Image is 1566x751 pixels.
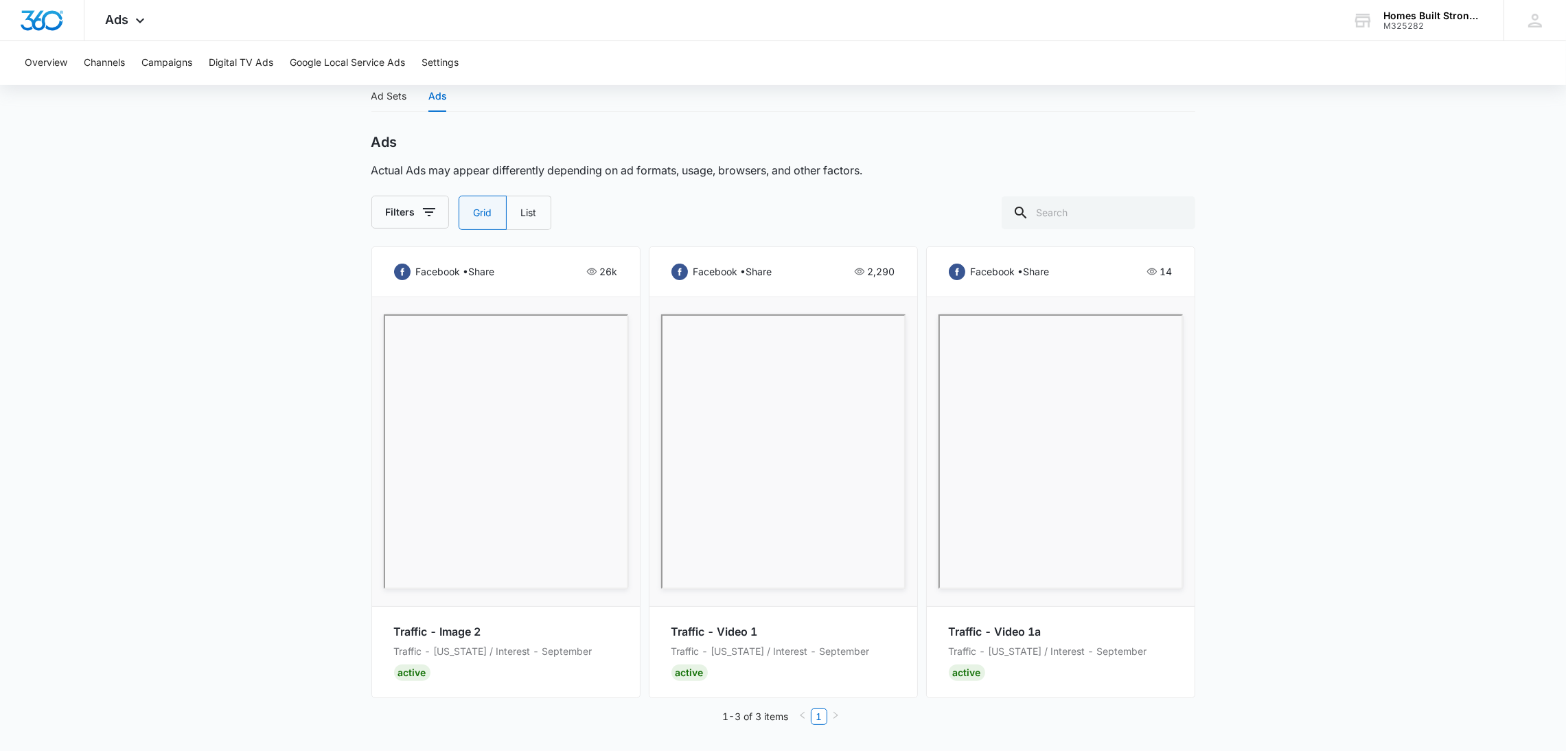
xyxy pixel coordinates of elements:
button: Campaigns [141,41,192,85]
span: left [798,711,807,719]
button: Google Local Service Ads [290,41,405,85]
li: 1-3 of 3 items [723,708,789,725]
img: facebook [394,264,411,280]
button: Settings [422,41,459,85]
iframe: Traffic - Video 1a [939,314,1183,589]
div: Ads [429,89,447,104]
p: Traffic - Image 2 [394,623,618,640]
li: 1 [811,708,827,725]
iframe: Traffic - Image 2 [384,314,628,589]
p: facebook • share [693,264,772,279]
img: facebook [671,264,688,280]
p: Traffic - Video 1 [671,623,895,640]
a: 1 [811,709,827,724]
img: facebook [949,264,965,280]
input: Search [1002,196,1195,229]
span: right [831,711,840,719]
li: Previous Page [794,708,811,725]
p: 26k [600,264,618,279]
p: Traffic - [US_STATE] / Interest - September [949,644,1173,659]
div: account id [1383,21,1484,31]
span: Ads [105,12,128,27]
div: Active [671,665,708,681]
p: facebook • share [416,264,495,279]
h2: Ads [371,134,398,151]
label: List [507,196,551,230]
button: Digital TV Ads [209,41,273,85]
div: Ad Sets [371,89,407,104]
button: right [827,708,844,725]
button: Channels [84,41,125,85]
p: Traffic - Video 1a [949,623,1173,640]
div: Active [394,665,430,681]
p: 2,290 [868,264,895,279]
iframe: Traffic - Video 1 [661,314,906,589]
button: Filters [371,196,449,229]
label: Grid [459,196,507,230]
button: Overview [25,41,67,85]
button: left [794,708,811,725]
p: Actual Ads may appear differently depending on ad formats, usage, browsers, and other factors. [371,162,863,179]
p: Traffic - [US_STATE] / Interest - September [671,644,895,659]
p: facebook • share [971,264,1050,279]
p: Traffic - [US_STATE] / Interest - September [394,644,618,659]
div: account name [1383,10,1484,21]
div: Active [949,665,985,681]
li: Next Page [827,708,844,725]
p: 14 [1160,264,1173,279]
